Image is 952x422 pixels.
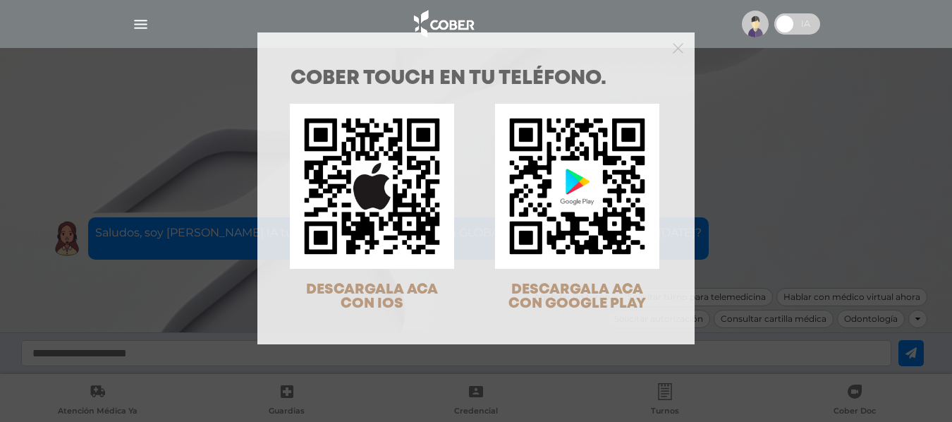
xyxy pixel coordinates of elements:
img: qr-code [290,104,454,268]
button: Close [673,41,683,54]
span: DESCARGALA ACA CON GOOGLE PLAY [508,283,646,311]
h1: COBER TOUCH en tu teléfono. [291,69,661,89]
span: DESCARGALA ACA CON IOS [306,283,438,311]
img: qr-code [495,104,659,268]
